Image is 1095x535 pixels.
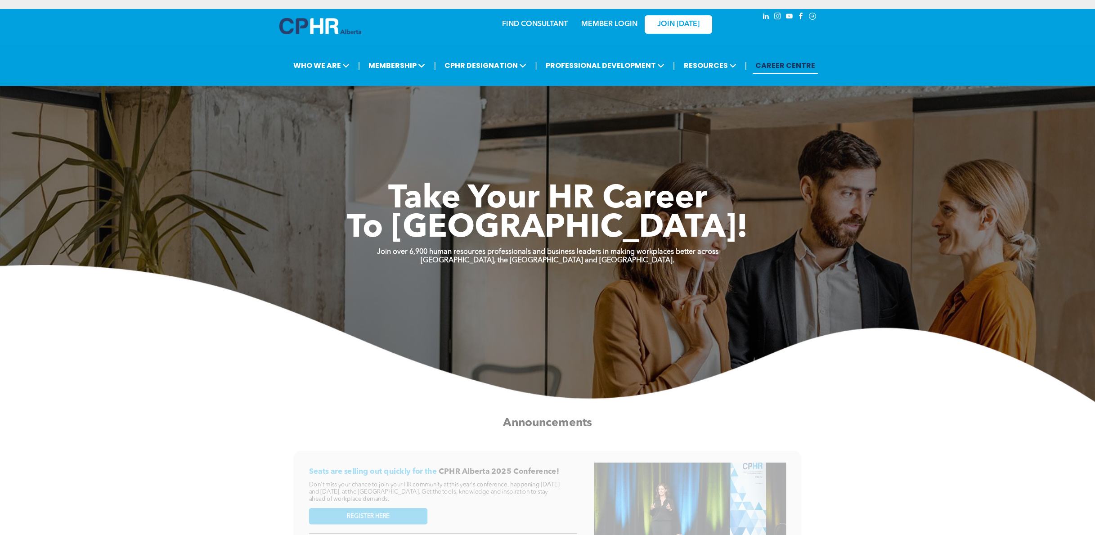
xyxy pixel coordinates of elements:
strong: [GEOGRAPHIC_DATA], the [GEOGRAPHIC_DATA] and [GEOGRAPHIC_DATA]. [421,257,674,264]
li: | [673,56,675,75]
span: RESOURCES [681,57,739,74]
img: A blue and white logo for cp alberta [279,18,361,34]
a: CAREER CENTRE [753,57,818,74]
li: | [358,56,360,75]
a: JOIN [DATE] [645,15,712,34]
a: Social network [808,11,817,23]
span: CPHR Alberta 2025 Conference! [439,468,559,475]
a: MEMBER LOGIN [581,21,637,28]
span: MEMBERSHIP [366,57,428,74]
a: facebook [796,11,806,23]
li: | [745,56,747,75]
a: FIND CONSULTANT [502,21,568,28]
span: JOIN [DATE] [657,20,700,29]
span: CPHR DESIGNATION [442,57,529,74]
span: Seats are selling out quickly for the [309,468,437,475]
li: | [434,56,436,75]
li: | [535,56,537,75]
span: To [GEOGRAPHIC_DATA]! [347,212,748,245]
span: PROFESSIONAL DEVELOPMENT [543,57,667,74]
span: WHO WE ARE [291,57,352,74]
span: REGISTER HERE [347,513,389,520]
span: Don't miss your chance to join your HR community at this year's conference, happening [DATE] and ... [309,481,560,502]
a: youtube [784,11,794,23]
a: instagram [772,11,782,23]
a: REGISTER HERE [309,508,428,525]
a: linkedin [761,11,771,23]
span: Announcements [503,417,592,428]
strong: Join over 6,900 human resources professionals and business leaders in making workplaces better ac... [377,248,718,256]
span: Take Your HR Career [388,183,707,216]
